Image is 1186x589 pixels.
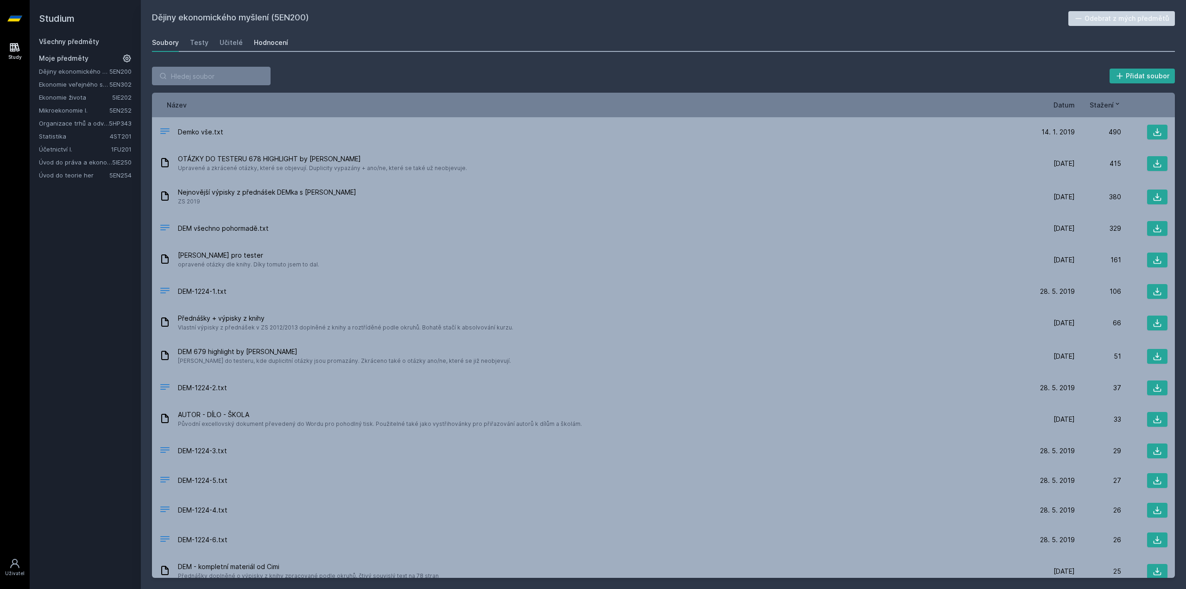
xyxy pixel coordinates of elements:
span: Přednášky + výpisky z knihy [178,314,513,323]
span: DEM-1224-5.txt [178,476,227,485]
div: 51 [1075,352,1121,361]
button: Datum [1054,100,1075,110]
a: Úvod do práva a ekonomie [39,158,112,167]
span: Upravené a zkrácené otázky, které se objevují. Duplicity vypazány + ano/ne, které se také už neob... [178,164,467,173]
div: Uživatel [5,570,25,577]
a: Mikroekonomie I. [39,106,109,115]
span: 28. 5. 2019 [1040,476,1075,485]
div: 25 [1075,567,1121,576]
span: [DATE] [1054,415,1075,424]
span: DEM všechno pohormadě.txt [178,224,269,233]
div: TXT [159,126,170,139]
span: DEM-1224-3.txt [178,446,227,456]
span: [DATE] [1054,318,1075,328]
div: 26 [1075,535,1121,545]
a: Soubory [152,33,179,52]
a: Uživatel [2,553,28,582]
span: [DATE] [1054,352,1075,361]
button: Název [167,100,187,110]
div: Testy [190,38,208,47]
span: [DATE] [1054,567,1075,576]
span: Demko vše.txt [178,127,223,137]
a: Hodnocení [254,33,288,52]
span: DEM-1224-6.txt [178,535,227,545]
span: [DATE] [1054,192,1075,202]
div: 29 [1075,446,1121,456]
span: [PERSON_NAME] pro tester [178,251,319,260]
span: 28. 5. 2019 [1040,506,1075,515]
div: Učitelé [220,38,243,47]
span: 14. 1. 2019 [1041,127,1075,137]
div: 27 [1075,476,1121,485]
div: TXT [159,504,170,517]
span: 28. 5. 2019 [1040,446,1075,456]
span: 28. 5. 2019 [1040,287,1075,296]
div: TXT [159,444,170,458]
a: Statistika [39,132,110,141]
span: Nejnovější výpisky z přednášek DEMka s [PERSON_NAME] [178,188,356,197]
a: Study [2,37,28,65]
span: Původní excellovský dokument převedený do Wordu pro pohodlný tisk. Použitelné také jako vystřihov... [178,419,582,429]
span: DEM - kompletní materiál od Cimi [178,562,439,571]
a: 5EN200 [109,68,132,75]
a: Testy [190,33,208,52]
div: 106 [1075,287,1121,296]
span: AUTOR - DÍLO - ŠKOLA [178,410,582,419]
div: TXT [159,222,170,235]
div: TXT [159,533,170,547]
span: Stažení [1090,100,1114,110]
a: Organizace trhů a odvětví pohledem manažerů [39,119,109,128]
a: Úvod do teorie her [39,171,109,180]
span: [PERSON_NAME] do testeru, kde duplicitní otázky jsou promazány. Zkráceno také o otázky ano/ne, kt... [178,356,511,366]
a: Dějiny ekonomického myšlení [39,67,109,76]
span: Přednášky doplněné o výpisky z knihy zpracované podle okruhů, čtivý souvislý text na 78 stran [178,571,439,581]
a: 5IE202 [112,94,132,101]
a: Ekonomie veřejného sektoru [39,80,109,89]
span: ZS 2019 [178,197,356,206]
span: DEM-1224-4.txt [178,506,227,515]
button: Stažení [1090,100,1121,110]
div: TXT [159,285,170,298]
a: Všechny předměty [39,38,99,45]
a: 1FU201 [111,146,132,153]
div: Study [8,54,22,61]
a: 5HP343 [109,120,132,127]
span: DEM 679 highlight by [PERSON_NAME] [178,347,511,356]
span: OTÁZKY DO TESTERU 678 HIGHLIGHT by [PERSON_NAME] [178,154,467,164]
span: Vlastní výpisky z přednášek v ZS 2012/2013 doplněné z knihy a roztříděné podle okruhů. Bohatě sta... [178,323,513,332]
span: DEM-1224-2.txt [178,383,227,393]
span: Moje předměty [39,54,88,63]
span: [DATE] [1054,159,1075,168]
span: 28. 5. 2019 [1040,535,1075,545]
a: 5EN252 [109,107,132,114]
a: 5EN302 [109,81,132,88]
a: 5EN254 [109,171,132,179]
span: 28. 5. 2019 [1040,383,1075,393]
div: 490 [1075,127,1121,137]
div: 415 [1075,159,1121,168]
div: TXT [159,474,170,488]
a: Učitelé [220,33,243,52]
div: Hodnocení [254,38,288,47]
div: Soubory [152,38,179,47]
input: Hledej soubor [152,67,271,85]
div: 380 [1075,192,1121,202]
div: TXT [159,381,170,395]
div: 33 [1075,415,1121,424]
span: DEM-1224-1.txt [178,287,227,296]
h2: Dějiny ekonomického myšlení (5EN200) [152,11,1068,26]
div: 26 [1075,506,1121,515]
a: Přidat soubor [1110,69,1175,83]
a: 4ST201 [110,133,132,140]
a: 5IE250 [112,158,132,166]
div: 66 [1075,318,1121,328]
a: Ekonomie života [39,93,112,102]
span: [DATE] [1054,224,1075,233]
div: 161 [1075,255,1121,265]
button: Odebrat z mých předmětů [1068,11,1175,26]
div: 37 [1075,383,1121,393]
span: opravené otázky dle knihy. Díky tomuto jsem to dal. [178,260,319,269]
span: [DATE] [1054,255,1075,265]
